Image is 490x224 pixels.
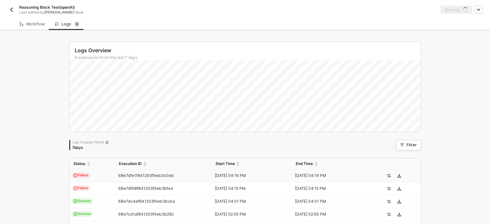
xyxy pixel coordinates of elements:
div: Last edited by - Now [19,10,230,15]
span: [PERSON_NAME] [44,10,74,15]
th: End Time [292,158,372,170]
div: [DATE] 04:01 PM [292,199,367,204]
div: Filter [407,142,417,148]
span: Start Time [215,161,235,166]
span: icon-success-page [387,212,391,216]
span: icon-download [397,187,401,190]
img: back [9,7,14,12]
span: 6 [76,22,78,26]
div: Logs [55,21,80,27]
span: 68e7dfe1f841293f9eb3c0dd [118,173,174,178]
button: Filter [396,140,421,150]
span: Execution ID [119,161,142,166]
th: Status [70,158,115,170]
div: [DATE] 04:01 PM [211,199,287,204]
span: icon-cards [73,212,77,216]
span: icon-success-page [387,174,391,178]
th: Start Time [211,158,292,170]
div: [DATE] 02:56 PM [292,212,367,217]
span: icon-download [397,174,401,178]
div: Logs Disposal Period [72,140,109,144]
span: 68e7cd1af841293f9eb3b28c [118,212,174,217]
span: icon-download [397,200,401,203]
div: 7 days [72,145,109,150]
span: Failure [72,172,91,178]
span: 68e7dc4ef841293f9eb3bcba [118,199,175,204]
sup: 6 [74,21,80,27]
span: Success [72,211,93,217]
span: Reasoning Block Test(openAI) [19,5,75,10]
span: icon-exclamation [73,173,77,177]
span: icon-exclamation [73,186,77,190]
div: [DATE] 04:16 PM [211,173,287,178]
span: icon-success-page [387,187,391,190]
span: Success [72,198,93,204]
span: Status [73,161,85,166]
span: icon-success-page [387,200,391,203]
div: [DATE] 04:16 PM [292,173,367,178]
div: 9 executions from the last 7 days [75,55,421,60]
span: 68e7df98f841293f9eb3bfea [118,186,173,191]
th: Execution ID [115,158,212,170]
div: [DATE] 02:56 PM [211,212,287,217]
div: [DATE] 04:15 PM [211,186,287,191]
div: Workflow [20,22,45,27]
div: Logs Overview [75,47,421,54]
div: [DATE] 04:15 PM [292,186,367,191]
span: icon-download [397,212,401,216]
span: End Time [296,161,313,166]
button: Runningicon-loader [441,6,472,14]
span: Failure [72,185,91,191]
button: back [8,6,15,14]
span: icon-cards [73,199,77,203]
